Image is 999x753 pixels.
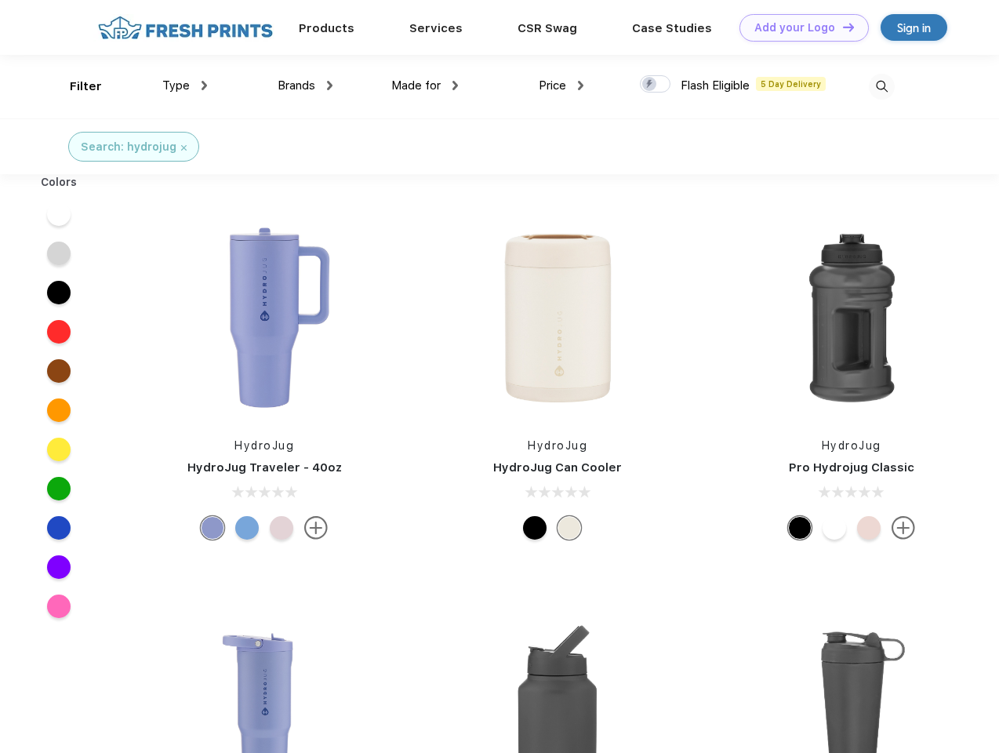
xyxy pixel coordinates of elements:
[327,81,332,90] img: dropdown.png
[897,19,931,37] div: Sign in
[93,14,278,42] img: fo%20logo%202.webp
[270,516,293,540] div: Pink Sand
[70,78,102,96] div: Filter
[304,516,328,540] img: more.svg
[892,516,915,540] img: more.svg
[823,516,846,540] div: White
[789,460,914,475] a: Pro Hydrojug Classic
[201,516,224,540] div: Peri
[181,145,187,151] img: filter_cancel.svg
[881,14,947,41] a: Sign in
[822,439,881,452] a: HydroJug
[523,516,547,540] div: Black
[452,81,458,90] img: dropdown.png
[754,21,835,35] div: Add your Logo
[857,516,881,540] div: Pink Sand
[234,439,294,452] a: HydroJug
[453,213,662,422] img: func=resize&h=266
[578,81,583,90] img: dropdown.png
[681,78,750,93] span: Flash Eligible
[747,213,956,422] img: func=resize&h=266
[81,139,176,155] div: Search: hydrojug
[29,174,89,191] div: Colors
[788,516,812,540] div: Black
[391,78,441,93] span: Made for
[162,78,190,93] span: Type
[493,460,622,475] a: HydroJug Can Cooler
[843,23,854,31] img: DT
[528,439,587,452] a: HydroJug
[756,77,826,91] span: 5 Day Delivery
[235,516,259,540] div: Riptide
[160,213,369,422] img: func=resize&h=266
[187,460,342,475] a: HydroJug Traveler - 40oz
[299,21,354,35] a: Products
[869,74,895,100] img: desktop_search.svg
[278,78,315,93] span: Brands
[202,81,207,90] img: dropdown.png
[558,516,581,540] div: Cream
[539,78,566,93] span: Price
